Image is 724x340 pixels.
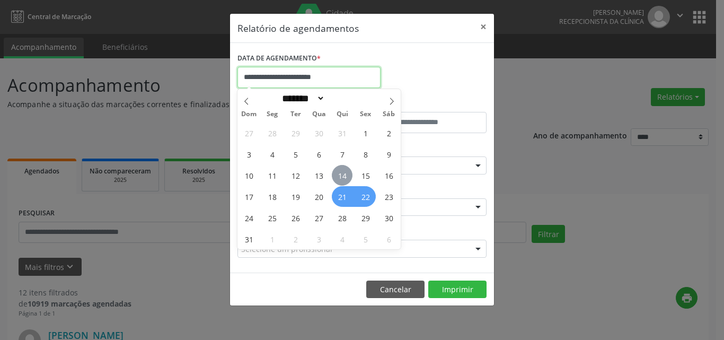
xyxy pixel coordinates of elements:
[262,229,282,249] span: Setembro 1, 2025
[239,186,259,207] span: Agosto 17, 2025
[355,186,376,207] span: Agosto 22, 2025
[332,186,352,207] span: Agosto 21, 2025
[366,281,425,299] button: Cancelar
[285,207,306,228] span: Agosto 26, 2025
[428,281,487,299] button: Imprimir
[325,93,360,104] input: Year
[308,165,329,186] span: Agosto 13, 2025
[378,144,399,164] span: Agosto 9, 2025
[332,207,352,228] span: Agosto 28, 2025
[262,207,282,228] span: Agosto 25, 2025
[332,165,352,186] span: Agosto 14, 2025
[284,111,307,118] span: Ter
[239,165,259,186] span: Agosto 10, 2025
[285,123,306,143] span: Julho 29, 2025
[285,186,306,207] span: Agosto 19, 2025
[239,144,259,164] span: Agosto 3, 2025
[307,111,331,118] span: Qua
[308,207,329,228] span: Agosto 27, 2025
[262,144,282,164] span: Agosto 4, 2025
[378,229,399,249] span: Setembro 6, 2025
[354,111,377,118] span: Sex
[355,229,376,249] span: Setembro 5, 2025
[331,111,354,118] span: Qui
[308,123,329,143] span: Julho 30, 2025
[355,144,376,164] span: Agosto 8, 2025
[285,165,306,186] span: Agosto 12, 2025
[308,144,329,164] span: Agosto 6, 2025
[262,186,282,207] span: Agosto 18, 2025
[332,229,352,249] span: Setembro 4, 2025
[239,229,259,249] span: Agosto 31, 2025
[332,123,352,143] span: Julho 31, 2025
[355,123,376,143] span: Agosto 1, 2025
[278,93,325,104] select: Month
[237,21,359,35] h5: Relatório de agendamentos
[355,207,376,228] span: Agosto 29, 2025
[332,144,352,164] span: Agosto 7, 2025
[355,165,376,186] span: Agosto 15, 2025
[262,165,282,186] span: Agosto 11, 2025
[237,50,321,67] label: DATA DE AGENDAMENTO
[378,207,399,228] span: Agosto 30, 2025
[241,243,332,255] span: Selecione um profissional
[473,14,494,40] button: Close
[239,123,259,143] span: Julho 27, 2025
[378,165,399,186] span: Agosto 16, 2025
[365,95,487,112] label: ATÉ
[308,229,329,249] span: Setembro 3, 2025
[378,186,399,207] span: Agosto 23, 2025
[285,229,306,249] span: Setembro 2, 2025
[378,123,399,143] span: Agosto 2, 2025
[237,111,261,118] span: Dom
[262,123,282,143] span: Julho 28, 2025
[285,144,306,164] span: Agosto 5, 2025
[377,111,401,118] span: Sáb
[261,111,284,118] span: Seg
[239,207,259,228] span: Agosto 24, 2025
[308,186,329,207] span: Agosto 20, 2025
